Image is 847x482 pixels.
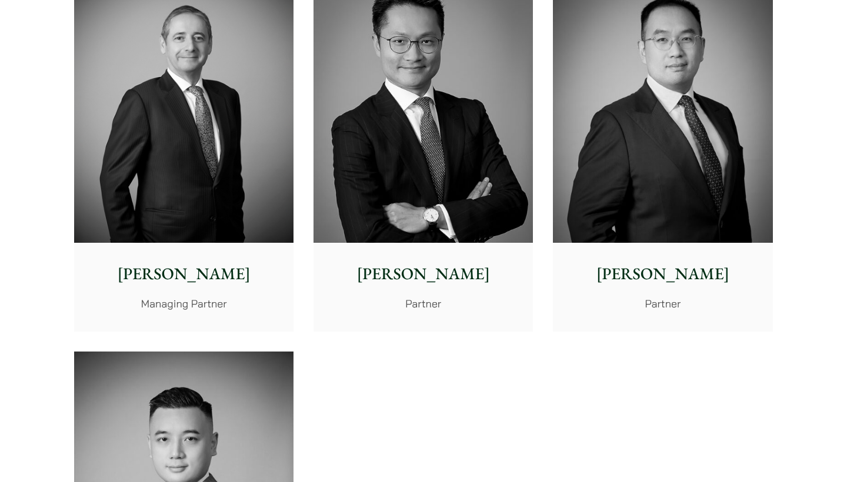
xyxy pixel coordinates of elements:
[84,262,284,286] p: [PERSON_NAME]
[323,296,523,312] p: Partner
[84,296,284,312] p: Managing Partner
[562,296,763,312] p: Partner
[562,262,763,286] p: [PERSON_NAME]
[323,262,523,286] p: [PERSON_NAME]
